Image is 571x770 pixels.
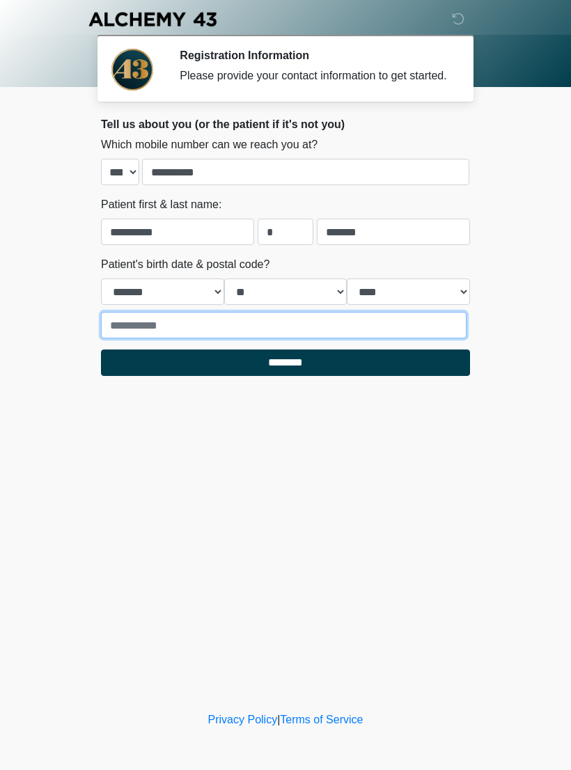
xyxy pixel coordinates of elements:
a: Privacy Policy [208,714,278,725]
img: Agent Avatar [111,49,153,91]
img: Alchemy 43 Logo [87,10,218,28]
div: Please provide your contact information to get started. [180,68,449,84]
h2: Tell us about you (or the patient if it's not you) [101,118,470,131]
label: Which mobile number can we reach you at? [101,136,318,153]
label: Patient first & last name: [101,196,221,213]
a: Terms of Service [280,714,363,725]
h2: Registration Information [180,49,449,62]
a: | [277,714,280,725]
label: Patient's birth date & postal code? [101,256,269,273]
